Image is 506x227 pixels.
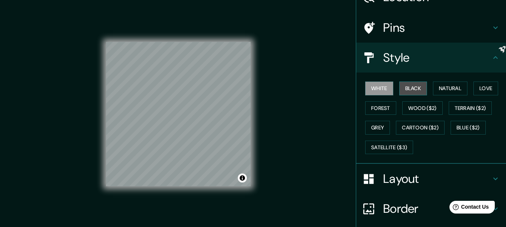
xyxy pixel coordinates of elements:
button: White [365,82,393,95]
button: Terrain ($2) [449,101,492,115]
div: Style [356,43,506,73]
canvas: Map [106,42,251,186]
h4: Pins [383,20,491,35]
div: Border [356,194,506,224]
button: Blue ($2) [451,121,486,135]
h4: Style [383,50,491,65]
button: Toggle attribution [238,174,247,182]
button: Wood ($2) [402,101,443,115]
button: Grey [365,121,390,135]
iframe: Help widget launcher [439,198,498,219]
h4: Border [383,201,491,216]
div: Pins [356,13,506,43]
button: Cartoon ($2) [396,121,445,135]
button: Satellite ($3) [365,141,413,154]
button: Love [473,82,498,95]
button: Black [399,82,427,95]
div: Layout [356,164,506,194]
button: Forest [365,101,396,115]
button: Natural [433,82,467,95]
h4: Layout [383,171,491,186]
